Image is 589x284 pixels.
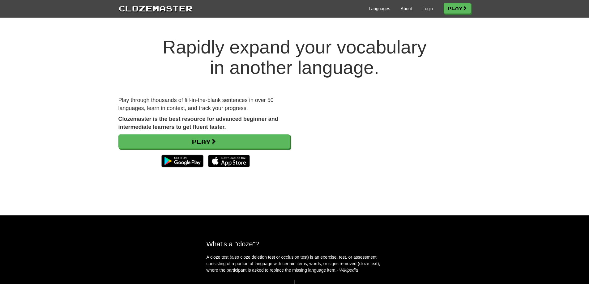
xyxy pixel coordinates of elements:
a: Clozemaster [118,2,193,14]
strong: Clozemaster is the best resource for advanced beginner and intermediate learners to get fluent fa... [118,116,278,130]
a: Play [118,134,290,149]
img: Get it on Google Play [158,152,206,170]
p: Play through thousands of fill-in-the-blank sentences in over 50 languages, learn in context, and... [118,96,290,112]
h2: What's a "cloze"? [207,240,383,248]
a: Languages [369,6,390,12]
em: - Wikipedia [337,268,358,273]
p: A cloze test (also cloze deletion test or occlusion test) is an exercise, test, or assessment con... [207,254,383,273]
a: About [401,6,412,12]
img: Download_on_the_App_Store_Badge_US-UK_135x40-25178aeef6eb6b83b96f5f2d004eda3bffbb37122de64afbaef7... [208,155,250,167]
a: Play [444,3,471,14]
a: Login [422,6,433,12]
